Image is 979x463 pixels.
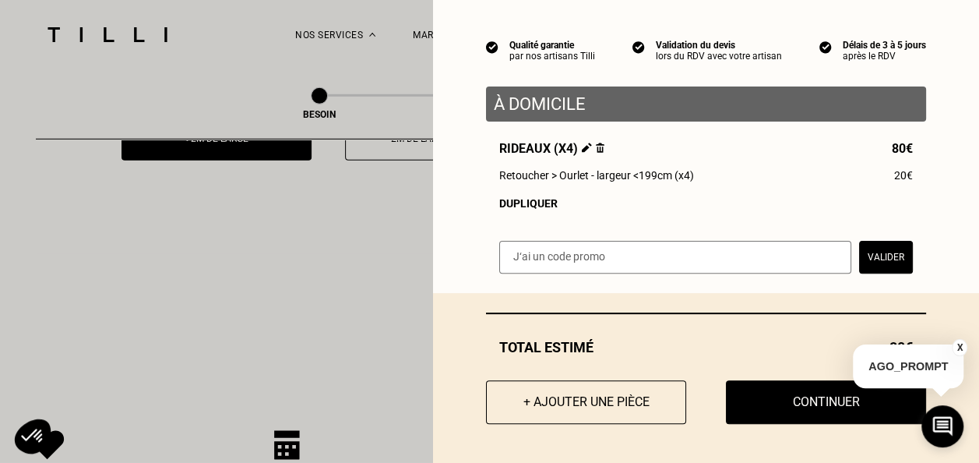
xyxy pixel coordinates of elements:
[843,40,926,51] div: Délais de 3 à 5 jours
[486,339,926,355] div: Total estimé
[499,141,604,156] span: Rideaux (x4)
[499,197,913,210] div: Dupliquer
[486,40,498,54] img: icon list info
[853,345,963,388] p: AGO_PROMPT
[952,339,967,356] button: X
[894,169,913,182] span: 20€
[819,40,832,54] img: icon list info
[656,40,782,51] div: Validation du devis
[843,51,926,62] div: après le RDV
[859,241,913,274] button: Valider
[509,40,595,51] div: Qualité garantie
[499,169,694,182] span: Retoucher > Ourlet - largeur <199cm (x4)
[596,143,604,153] img: Supprimer
[726,380,926,424] button: Continuer
[892,141,913,156] span: 80€
[509,51,595,62] div: par nos artisans Tilli
[656,51,782,62] div: lors du RDV avec votre artisan
[499,241,851,274] input: J‘ai un code promo
[494,94,918,114] p: À domicile
[582,143,592,153] img: Éditer
[632,40,645,54] img: icon list info
[486,380,686,424] button: + Ajouter une pièce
